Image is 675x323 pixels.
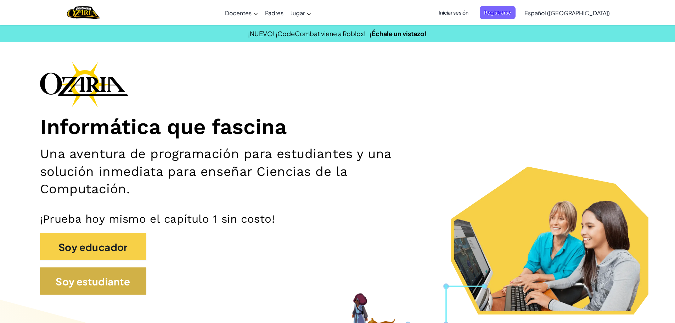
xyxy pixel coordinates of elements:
[40,62,129,107] img: Logotipo de la marca Ozaria
[287,3,315,22] a: Jugar
[439,9,468,16] font: Iniciar sesión
[40,212,275,225] font: ¡Prueba hoy mismo el capítulo 1 sin costo!
[221,3,261,22] a: Docentes
[58,241,128,254] font: Soy educador
[261,3,287,22] a: Padres
[369,29,427,38] a: ¡Échale un vistazo!
[521,3,613,22] a: Español ([GEOGRAPHIC_DATA])
[67,5,100,20] img: Hogar
[480,6,516,19] button: Registrarse
[40,233,146,260] button: Soy educador
[40,267,146,295] button: Soy estudiante
[67,5,100,20] a: Logotipo de Ozaria de CodeCombat
[40,114,287,139] font: Informática que fascina
[225,9,252,17] font: Docentes
[56,275,130,288] font: Soy estudiante
[434,6,473,19] button: Iniciar sesión
[265,9,283,17] font: Padres
[291,9,305,17] font: Jugar
[40,146,392,196] font: Una aventura de programación para estudiantes y una solución inmediata para enseñar Ciencias de l...
[248,29,366,38] font: ¡NUEVO! ¡CodeCombat viene a Roblox!
[484,9,511,16] font: Registrarse
[524,9,610,17] font: Español ([GEOGRAPHIC_DATA])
